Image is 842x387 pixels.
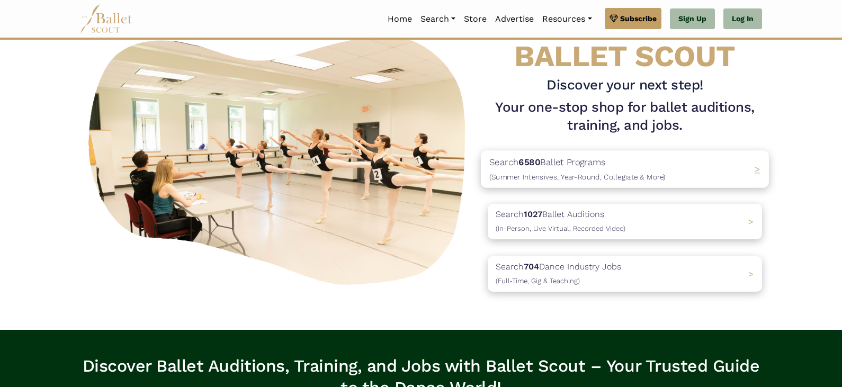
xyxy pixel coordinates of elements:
a: Search1027Ballet Auditions(In-Person, Live Virtual, Recorded Video) > [488,204,762,239]
h1: Your one-stop shop for ballet auditions, training, and jobs. [488,98,762,134]
a: Log In [723,8,762,30]
span: > [748,217,754,227]
a: Search6580Ballet Programs(Summer Intensives, Year-Round, Collegiate & More)> [488,151,762,187]
a: Subscribe [605,8,661,29]
span: (Full-Time, Gig & Teaching) [496,277,580,285]
h3: Discover your next step! [488,76,762,94]
a: Store [460,8,491,30]
p: Search Ballet Auditions [496,208,625,235]
p: Search Dance Industry Jobs [496,260,621,287]
p: Search Ballet Programs [489,155,666,183]
b: 704 [524,262,539,272]
a: Resources [538,8,596,30]
a: Home [383,8,416,30]
span: (In-Person, Live Virtual, Recorded Video) [496,224,625,232]
h4: BALLET SCOUT [488,8,762,72]
b: 6580 [518,156,540,167]
a: Sign Up [670,8,715,30]
a: Search704Dance Industry Jobs(Full-Time, Gig & Teaching) > [488,256,762,292]
b: 1027 [524,209,542,219]
img: A group of ballerinas talking to each other in a ballet studio [80,25,479,291]
span: > [755,164,760,174]
a: Advertise [491,8,538,30]
span: (Summer Intensives, Year-Round, Collegiate & More) [489,172,666,181]
span: > [748,269,754,279]
span: Subscribe [620,13,657,24]
img: gem.svg [610,13,618,24]
a: Search [416,8,460,30]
